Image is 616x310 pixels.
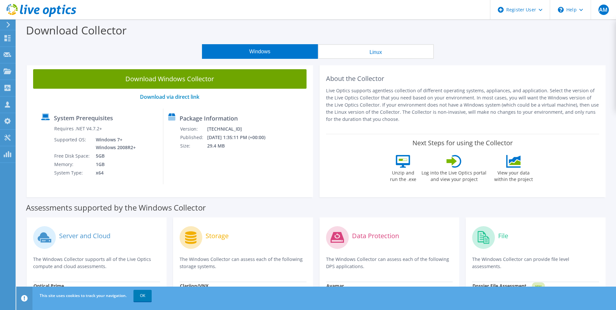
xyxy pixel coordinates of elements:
p: Live Optics supports agentless collection of different operating systems, appliances, and applica... [326,87,599,123]
p: The Windows Collector supports all of the Live Optics compute and cloud assessments. [33,256,160,270]
td: Published: [180,133,207,142]
label: Next Steps for using the Collector [412,139,513,147]
h2: About the Collector [326,75,599,83]
label: View your data within the project [490,168,537,183]
p: The Windows Collector can assess each of the following storage systems. [180,256,307,270]
strong: Clariion/VNX [180,283,208,289]
button: Linux [318,44,434,59]
td: Size: [180,142,207,150]
p: The Windows Collector can provide file level assessments. [472,256,599,270]
a: Download via direct link [140,93,199,100]
a: OK [133,290,152,302]
td: System Type: [54,169,91,177]
label: Unzip and run the .exe [388,168,418,183]
td: 1GB [91,160,137,169]
button: Windows [202,44,318,59]
a: Download Windows Collector [33,69,307,89]
svg: \n [558,7,564,13]
label: Storage [206,233,229,239]
td: Windows 7+ Windows 2008R2+ [91,136,137,152]
span: AM [598,5,609,15]
label: Requires .NET V4.7.2+ [54,125,102,132]
strong: Optical Prime [33,283,64,289]
label: Download Collector [26,23,127,38]
td: [TECHNICAL_ID] [207,125,274,133]
span: This site uses cookies to track your navigation. [40,293,127,298]
td: 29.4 MB [207,142,274,150]
label: Log into the Live Optics portal and view your project [421,168,487,183]
label: Package Information [180,115,238,122]
td: 5GB [91,152,137,160]
p: The Windows Collector can assess each of the following DPS applications. [326,256,453,270]
label: Assessments supported by the Windows Collector [26,204,206,211]
strong: Avamar [326,283,344,289]
label: File [498,233,508,239]
td: Free Disk Space: [54,152,91,160]
td: Supported OS: [54,136,91,152]
label: Data Protection [352,233,399,239]
td: Memory: [54,160,91,169]
td: Version: [180,125,207,133]
strong: Dossier File Assessment [472,283,526,289]
td: [DATE] 1:35:11 PM (+00:00) [207,133,274,142]
td: x64 [91,169,137,177]
label: Server and Cloud [59,233,110,239]
label: System Prerequisites [54,115,113,121]
tspan: NEW! [535,284,542,288]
